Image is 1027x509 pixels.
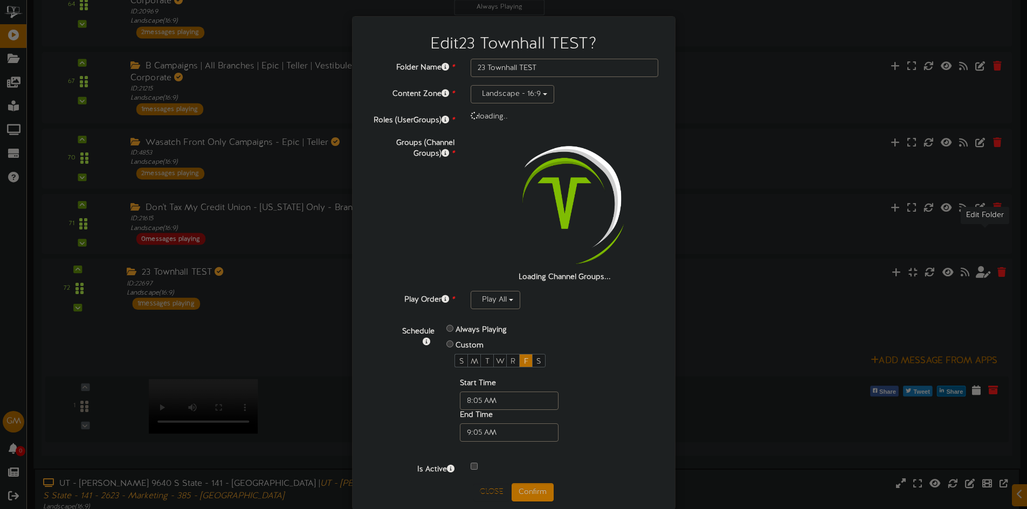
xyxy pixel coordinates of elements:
button: Close [473,484,509,501]
span: R [511,358,515,366]
span: F [524,358,528,366]
label: Groups (Channel Groups) [361,134,463,159]
img: loading-spinner-2.png [495,134,633,272]
label: End Time [460,410,493,421]
strong: Loading Channel Groups... [519,273,611,281]
div: loading.. [463,111,667,122]
span: W [496,358,505,366]
label: Start Time [460,378,496,389]
span: S [459,358,464,366]
button: Play All [471,291,520,309]
b: Schedule [402,327,435,336]
label: Play Order [361,291,463,305]
span: T [485,358,490,366]
span: M [471,358,478,366]
label: Folder Name [361,59,463,73]
h2: Edit 23 Townhall TEST ? [369,36,659,53]
span: S [536,358,541,366]
label: Roles (UserGroups) [361,111,463,126]
label: Is Active [361,461,463,475]
label: Custom [456,340,484,351]
button: Confirm [512,483,554,501]
label: Always Playing [456,325,507,336]
input: Folder Name [471,59,659,77]
label: Content Zone [361,85,463,100]
button: Landscape - 16:9 [471,85,554,103]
